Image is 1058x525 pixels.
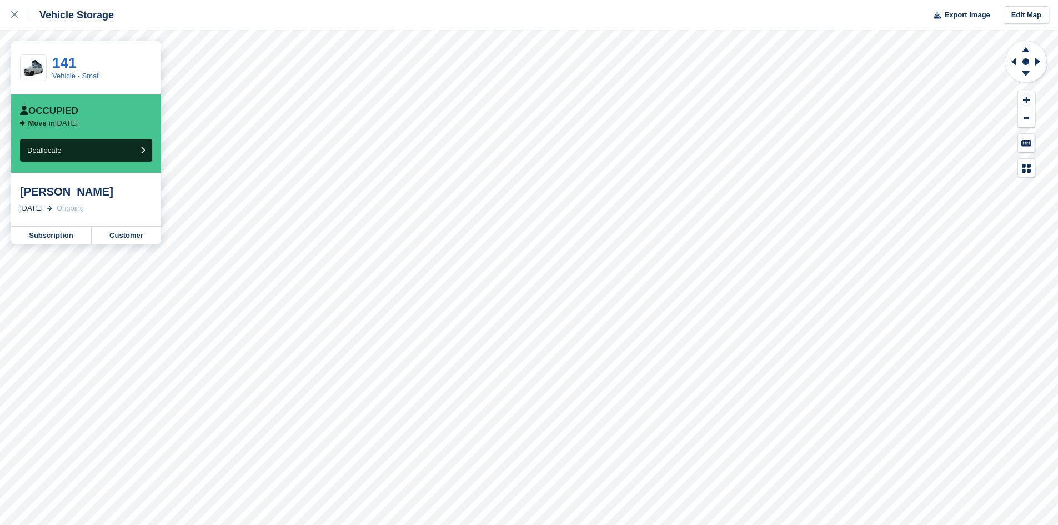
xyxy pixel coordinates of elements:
[20,106,78,117] div: Occupied
[1018,159,1035,177] button: Map Legend
[20,185,152,198] div: [PERSON_NAME]
[944,9,990,21] span: Export Image
[52,54,76,71] a: 141
[29,8,114,22] div: Vehicle Storage
[11,227,92,244] a: Subscription
[57,203,84,214] div: Ongoing
[52,72,100,80] a: Vehicle - Small
[20,120,26,126] img: arrow-right-icn-b7405d978ebc5dd23a37342a16e90eae327d2fa7eb118925c1a0851fb5534208.svg
[27,146,61,154] span: Deallocate
[20,139,152,162] button: Deallocate
[21,58,46,78] img: Campervan-removebg-preview.png
[20,203,43,214] div: [DATE]
[28,119,78,128] p: [DATE]
[1018,91,1035,109] button: Zoom In
[1018,109,1035,128] button: Zoom Out
[28,119,55,127] span: Move in
[47,206,52,211] img: arrow-right-light-icn-cde0832a797a2874e46488d9cf13f60e5c3a73dbe684e267c42b8395dfbc2abf.svg
[927,6,990,24] button: Export Image
[1018,134,1035,152] button: Keyboard Shortcuts
[1004,6,1049,24] a: Edit Map
[92,227,161,244] a: Customer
